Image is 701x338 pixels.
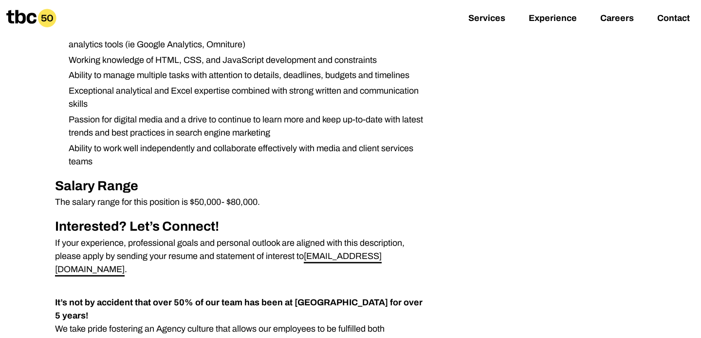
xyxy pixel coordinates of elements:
h2: Interested? Let’s Connect! [55,217,429,237]
a: Services [468,13,505,25]
p: The salary range for this position is $50,000- $80,000. [55,196,429,209]
h2: Salary Range [55,176,429,196]
li: Ability to manage multiple tasks with attention to details, deadlines, budgets and timelines [61,69,428,82]
a: Careers [600,13,634,25]
p: If your experience, professional goals and personal outlook are aligned with this description, pl... [55,237,429,276]
li: Exceptional analytical and Excel expertise combined with strong written and communication skills [61,84,428,111]
li: Ability to work well independently and collaborate effectively with media and client services teams [61,142,428,168]
li: Prior experience with third party ad-serving and campaign trafficking as well as website analytic... [61,25,428,51]
li: Working knowledge of HTML, CSS, and JavaScript development and constraints [61,54,428,67]
li: Passion for digital media and a drive to continue to learn more and keep up-to-date with latest t... [61,113,428,139]
strong: It’s not by accident that over 50% of our team has been at [GEOGRAPHIC_DATA] for over 5 years! [55,298,423,320]
a: Experience [529,13,577,25]
a: Contact [657,13,690,25]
